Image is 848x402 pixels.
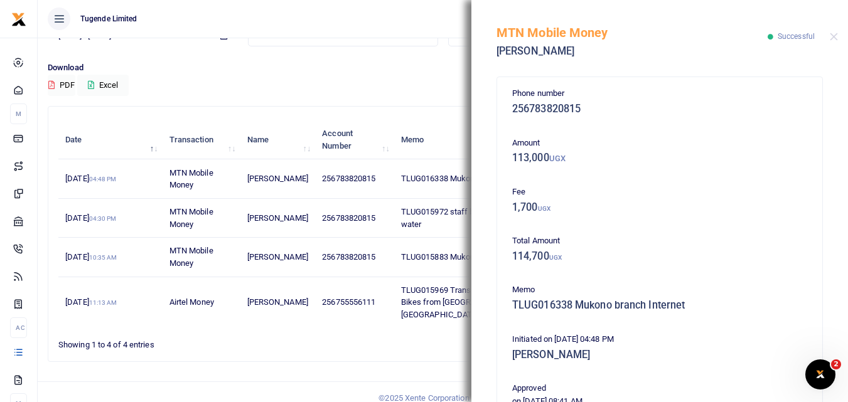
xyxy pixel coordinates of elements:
small: 11:13 AM [89,299,117,306]
span: 256783820815 [322,252,375,262]
img: logo-small [11,12,26,27]
th: Memo: activate to sort column ascending [394,120,558,159]
th: Name: activate to sort column ascending [240,120,315,159]
iframe: Intercom live chat [805,359,835,389]
span: 256755556111 [322,297,375,307]
span: [DATE] [65,297,117,307]
span: 256783820815 [322,213,375,223]
span: 2 [831,359,841,369]
span: [PERSON_NAME] [247,174,308,183]
h5: [PERSON_NAME] [512,349,807,361]
span: Tugende Limited [75,13,142,24]
p: Amount [512,137,807,150]
h5: MTN Mobile Money [496,25,768,40]
h5: TLUG016338 Mukono branch Internet [512,299,807,312]
small: 04:48 PM [89,176,117,182]
div: Showing 1 to 4 of 4 entries [58,331,373,351]
h5: 256783820815 [512,103,807,115]
span: TLUG015969 Transportation of 4 New Bikes from [GEOGRAPHIC_DATA] to [GEOGRAPHIC_DATA] [401,285,537,319]
th: Date: activate to sort column descending [58,120,162,159]
h5: [PERSON_NAME] [496,45,768,58]
p: Initiated on [DATE] 04:48 PM [512,333,807,346]
span: [DATE] [65,213,116,223]
span: Airtel Money [169,297,214,307]
span: [PERSON_NAME] [247,213,308,223]
span: 256783820815 [322,174,375,183]
h5: 1,700 [512,201,807,214]
span: [DATE] [65,174,116,183]
th: Transaction: activate to sort column ascending [162,120,240,159]
p: Memo [512,283,807,297]
span: TLUG015883 Mukono NWSC [DATE] [401,252,530,262]
li: Ac [10,317,27,338]
small: UGX [549,254,562,261]
p: Download [48,61,838,75]
h5: 114,700 [512,250,807,263]
th: Account Number: activate to sort column ascending [315,120,394,159]
span: [DATE] [65,252,117,262]
span: [PERSON_NAME] [247,252,308,262]
p: Phone number [512,87,807,100]
span: TLUG015972 staff breakfast and drinking water [401,207,551,229]
small: UGX [538,205,550,212]
button: PDF [48,75,75,96]
h5: 113,000 [512,152,807,164]
p: Total Amount [512,235,807,248]
span: MTN Mobile Money [169,207,213,229]
span: Successful [778,32,815,41]
button: Excel [77,75,129,96]
small: 10:35 AM [89,254,117,261]
p: Fee [512,186,807,199]
small: UGX [549,154,566,163]
p: Approved [512,382,807,395]
li: M [10,103,27,124]
span: MTN Mobile Money [169,246,213,268]
span: MTN Mobile Money [169,168,213,190]
small: 04:30 PM [89,215,117,222]
a: logo-small logo-large logo-large [11,14,26,23]
button: Close [830,33,838,41]
span: [PERSON_NAME] [247,297,308,307]
span: TLUG016338 Mukono branch Internet [401,174,536,183]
